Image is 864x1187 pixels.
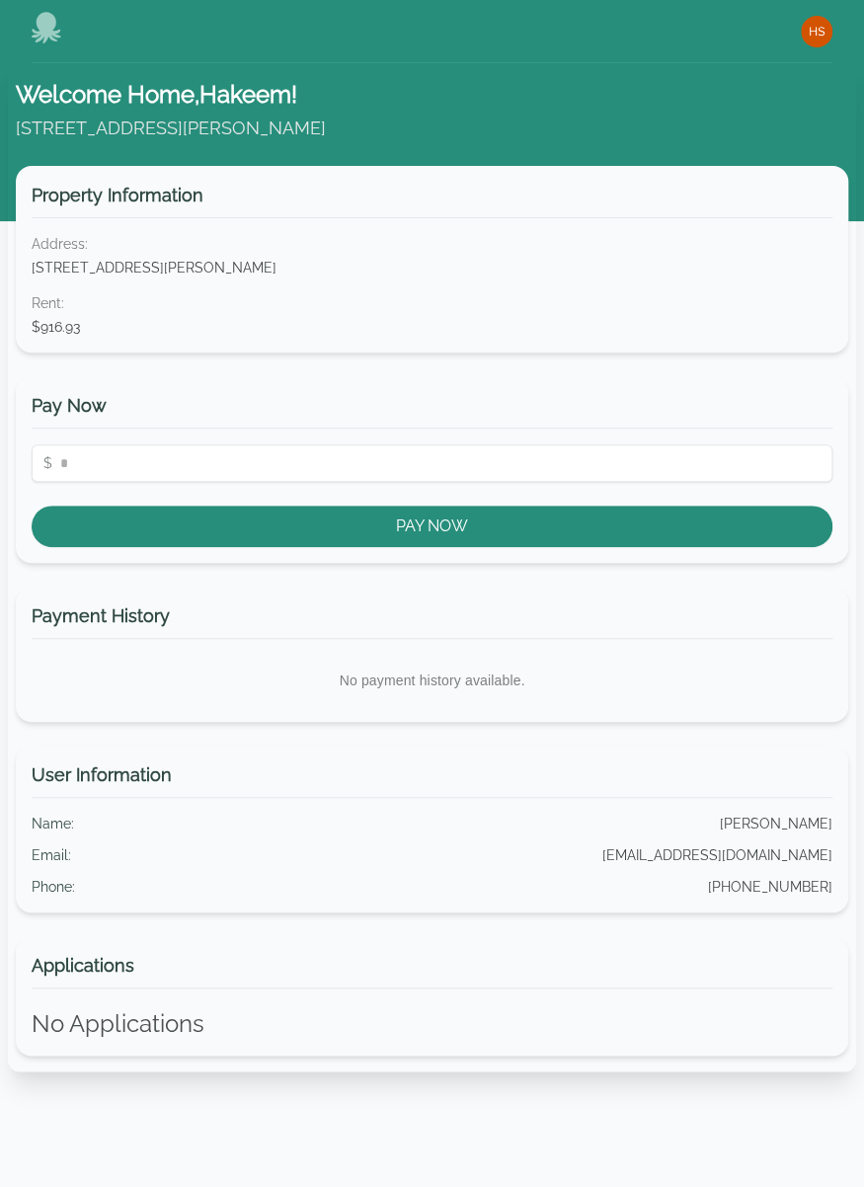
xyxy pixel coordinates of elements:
[32,293,832,313] dt: Rent :
[32,761,832,798] h3: User Information
[32,845,71,865] div: Email :
[32,317,832,337] dd: $916.93
[32,655,832,706] p: No payment history available.
[720,814,832,833] div: [PERSON_NAME]
[32,877,75,897] div: Phone :
[708,877,832,897] div: [PHONE_NUMBER]
[32,814,74,833] div: Name :
[16,79,848,111] h1: Welcome Home, Hakeem !
[32,392,832,429] h3: Pay Now
[32,182,832,218] h3: Property Information
[32,234,832,254] dt: Address:
[602,845,832,865] div: [EMAIL_ADDRESS][DOMAIN_NAME]
[32,506,832,547] button: Pay Now
[32,1008,832,1040] p: No Applications
[16,115,848,142] p: [STREET_ADDRESS][PERSON_NAME]
[32,258,832,277] dd: [STREET_ADDRESS][PERSON_NAME]
[32,952,832,989] h3: Applications
[32,602,832,639] h3: Payment History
